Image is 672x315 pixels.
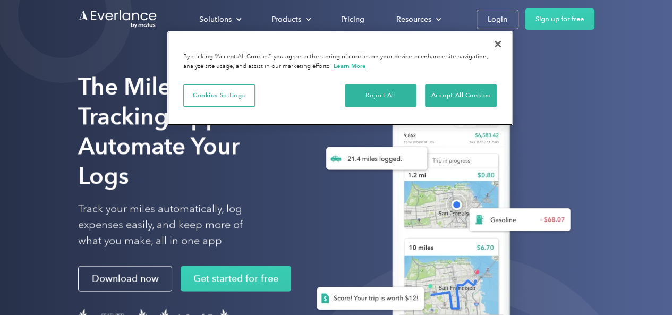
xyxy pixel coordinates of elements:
a: Go to homepage [78,9,158,29]
a: Download now [78,266,172,292]
div: Resources [396,13,431,26]
p: Track your miles automatically, log expenses easily, and keep more of what you make, all in one app [78,201,268,249]
button: Cookies Settings [183,84,255,107]
a: More information about your privacy, opens in a new tab [334,62,366,70]
a: Pricing [330,10,375,29]
div: By clicking “Accept All Cookies”, you agree to the storing of cookies on your device to enhance s... [183,53,497,71]
div: Cookie banner [167,31,513,125]
div: Login [488,13,507,26]
div: Pricing [341,13,364,26]
a: Sign up for free [525,8,594,30]
button: Reject All [345,84,416,107]
a: Get started for free [181,266,291,292]
a: Login [477,10,518,29]
button: Accept All Cookies [425,84,497,107]
div: Solutions [189,10,250,29]
div: Products [271,13,301,26]
strong: The Mileage Tracking App to Automate Your Logs [78,72,249,190]
div: Solutions [199,13,232,26]
div: Privacy [167,31,513,125]
button: Close [486,32,509,56]
div: Resources [386,10,450,29]
div: Products [261,10,320,29]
